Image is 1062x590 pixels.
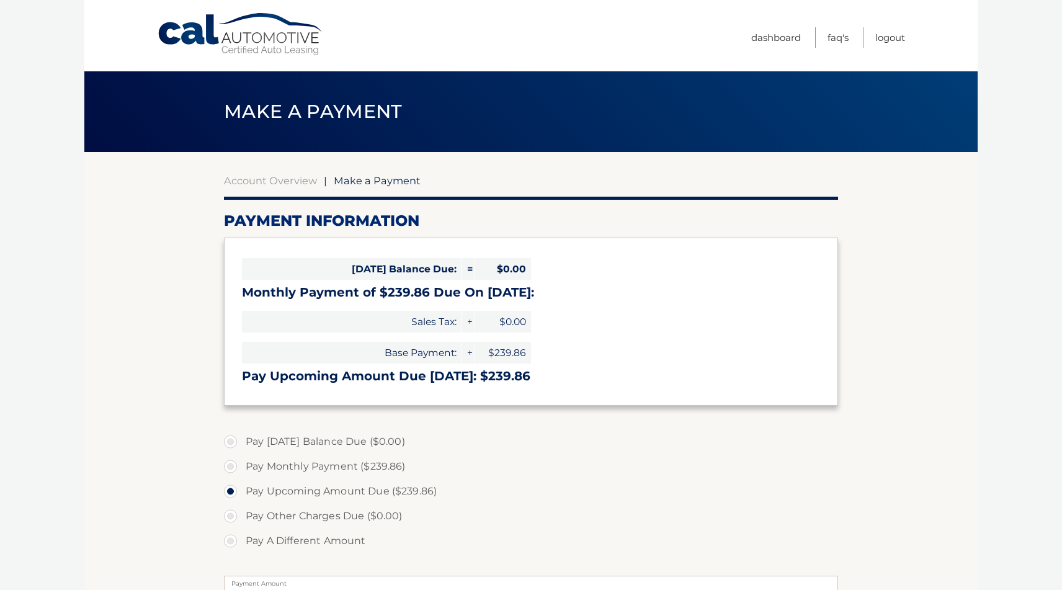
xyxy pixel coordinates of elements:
label: Pay A Different Amount [224,529,838,553]
a: Cal Automotive [157,12,324,56]
span: | [324,174,327,187]
h3: Monthly Payment of $239.86 Due On [DATE]: [242,285,820,300]
label: Payment Amount [224,576,838,586]
span: Base Payment: [242,342,462,364]
span: $0.00 [475,258,531,280]
span: = [462,258,475,280]
span: $0.00 [475,311,531,333]
label: Pay [DATE] Balance Due ($0.00) [224,429,838,454]
span: $239.86 [475,342,531,364]
label: Pay Monthly Payment ($239.86) [224,454,838,479]
h3: Pay Upcoming Amount Due [DATE]: $239.86 [242,369,820,384]
label: Pay Other Charges Due ($0.00) [224,504,838,529]
h2: Payment Information [224,212,838,230]
a: FAQ's [828,27,849,48]
label: Pay Upcoming Amount Due ($239.86) [224,479,838,504]
a: Dashboard [751,27,801,48]
a: Account Overview [224,174,317,187]
span: Make a Payment [224,100,402,123]
a: Logout [875,27,905,48]
span: + [462,342,475,364]
span: Make a Payment [334,174,421,187]
span: Sales Tax: [242,311,462,333]
span: + [462,311,475,333]
span: [DATE] Balance Due: [242,258,462,280]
